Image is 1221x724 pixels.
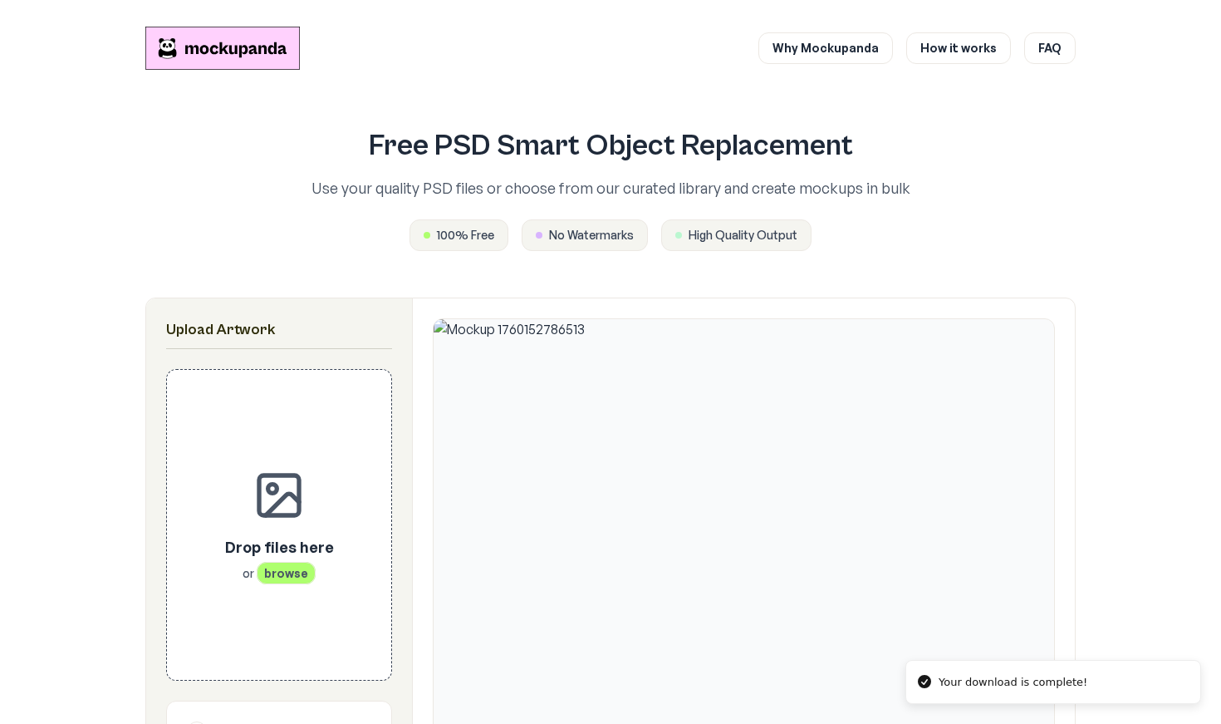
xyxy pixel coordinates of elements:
p: Drop files here [225,535,334,559]
a: Why Mockupanda [758,32,893,64]
p: or [225,565,334,582]
span: browse [257,562,316,584]
a: FAQ [1024,32,1076,64]
h2: Upload Artwork [166,318,392,342]
img: Mockupanda [145,27,300,70]
a: How it works [906,32,1011,64]
h1: Free PSD Smart Object Replacement [238,130,983,163]
span: 100% Free [437,227,494,244]
span: No Watermarks [549,227,634,244]
a: Mockupanda home [145,27,300,70]
div: Your download is complete! [939,674,1087,691]
p: Use your quality PSD files or choose from our curated library and create mockups in bulk [238,176,983,199]
span: High Quality Output [689,227,797,244]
